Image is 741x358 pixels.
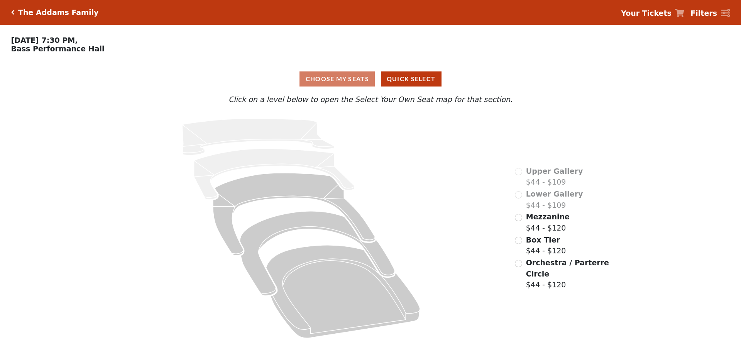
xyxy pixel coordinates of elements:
[690,8,730,19] a: Filters
[526,190,583,198] span: Lower Gallery
[621,8,684,19] a: Your Tickets
[621,9,672,17] strong: Your Tickets
[526,167,583,175] span: Upper Gallery
[182,119,334,155] path: Upper Gallery - Seats Available: 0
[526,212,570,221] span: Mezzanine
[266,245,420,338] path: Orchestra / Parterre Circle - Seats Available: 233
[18,8,98,17] h5: The Addams Family
[526,257,610,290] label: $44 - $120
[526,166,583,188] label: $44 - $109
[526,188,583,210] label: $44 - $109
[690,9,717,17] strong: Filters
[98,94,643,105] p: Click on a level below to open the Select Your Own Seat map for that section.
[381,71,442,87] button: Quick Select
[526,234,566,256] label: $44 - $120
[526,258,609,278] span: Orchestra / Parterre Circle
[194,149,355,200] path: Lower Gallery - Seats Available: 0
[526,211,570,233] label: $44 - $120
[11,10,15,15] a: Click here to go back to filters
[526,236,560,244] span: Box Tier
